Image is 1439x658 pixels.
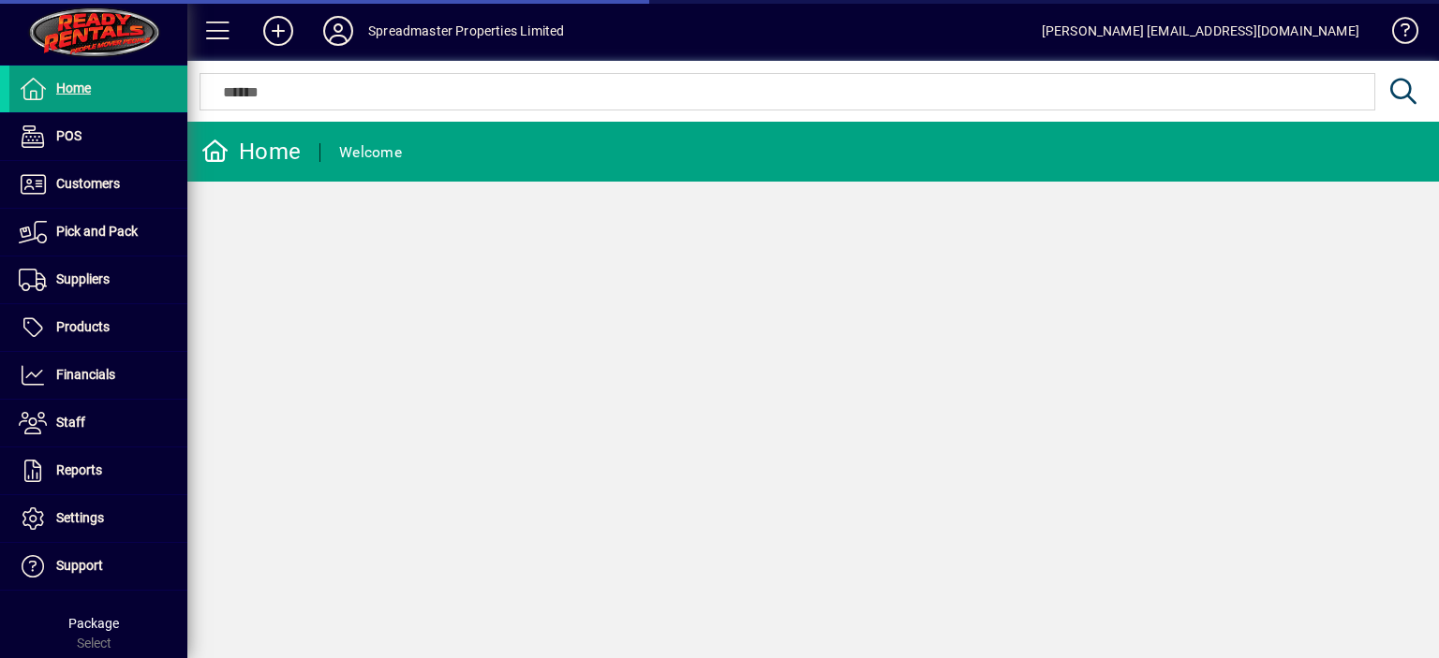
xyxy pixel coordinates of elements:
[56,367,115,382] span: Financials
[368,16,564,46] div: Spreadmaster Properties Limited
[9,447,187,494] a: Reports
[56,510,104,525] span: Settings
[1042,16,1359,46] div: [PERSON_NAME] [EMAIL_ADDRESS][DOMAIN_NAME]
[56,224,138,239] span: Pick and Pack
[56,319,110,334] span: Products
[68,616,119,631] span: Package
[9,209,187,256] a: Pick and Pack
[1378,4,1416,65] a: Knowledge Base
[56,176,120,191] span: Customers
[9,161,187,208] a: Customers
[9,304,187,351] a: Products
[9,400,187,446] a: Staff
[201,137,301,167] div: Home
[56,80,91,95] span: Home
[248,14,308,48] button: Add
[308,14,368,48] button: Profile
[56,415,85,430] span: Staff
[9,543,187,590] a: Support
[339,138,402,168] div: Welcome
[56,128,82,143] span: POS
[56,271,110,286] span: Suppliers
[9,113,187,160] a: POS
[9,352,187,399] a: Financials
[56,558,103,573] span: Support
[56,462,102,477] span: Reports
[9,256,187,303] a: Suppliers
[9,495,187,542] a: Settings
